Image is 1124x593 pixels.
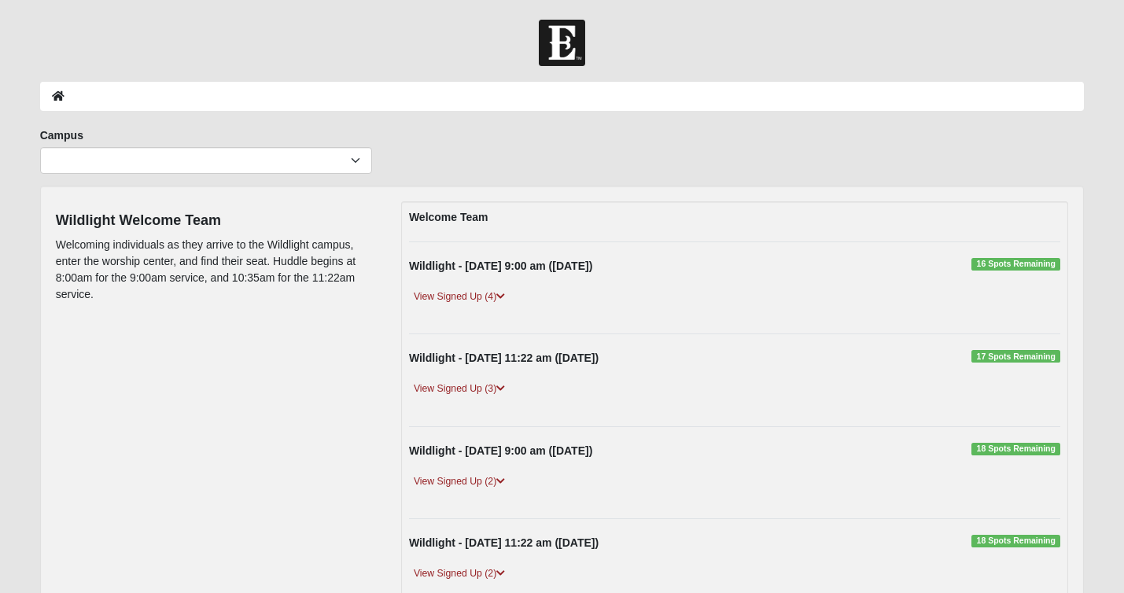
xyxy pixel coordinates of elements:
span: 18 Spots Remaining [971,443,1060,455]
strong: Welcome Team [409,211,488,223]
p: Welcoming individuals as they arrive to the Wildlight campus, enter the worship center, and find ... [56,237,378,303]
img: Church of Eleven22 Logo [539,20,585,66]
a: View Signed Up (2) [409,565,510,582]
label: Campus [40,127,83,143]
strong: Wildlight - [DATE] 9:00 am ([DATE]) [409,260,592,272]
span: 16 Spots Remaining [971,258,1060,271]
strong: Wildlight - [DATE] 11:22 am ([DATE]) [409,536,599,549]
a: View Signed Up (2) [409,473,510,490]
strong: Wildlight - [DATE] 9:00 am ([DATE]) [409,444,592,457]
span: 17 Spots Remaining [971,350,1060,363]
span: 18 Spots Remaining [971,535,1060,547]
h4: Wildlight Welcome Team [56,212,378,230]
a: View Signed Up (4) [409,289,510,305]
strong: Wildlight - [DATE] 11:22 am ([DATE]) [409,352,599,364]
a: View Signed Up (3) [409,381,510,397]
